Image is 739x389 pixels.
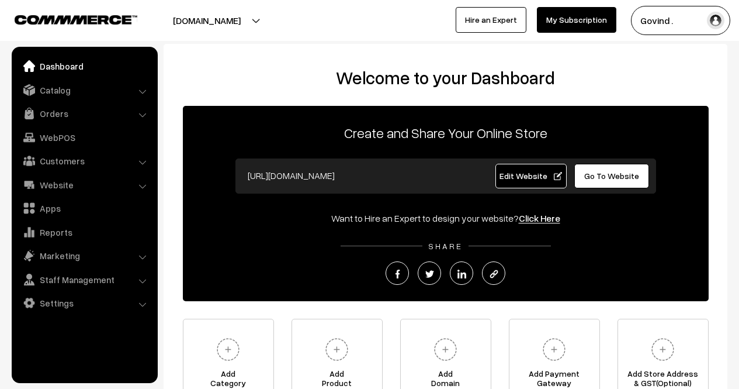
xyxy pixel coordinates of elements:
a: WebPOS [15,127,154,148]
a: Orders [15,103,154,124]
a: Reports [15,222,154,243]
img: COMMMERCE [15,15,137,24]
a: COMMMERCE [15,12,117,26]
button: [DOMAIN_NAME] [132,6,282,35]
img: user [707,12,724,29]
a: Go To Website [574,164,650,188]
span: SHARE [422,241,469,251]
button: Govind . [631,6,730,35]
img: plus.svg [429,333,462,366]
div: Want to Hire an Expert to design your website? [183,211,709,225]
h2: Welcome to your Dashboard [175,67,716,88]
a: Customers [15,150,154,171]
span: Edit Website [499,171,562,181]
span: Go To Website [584,171,639,181]
a: Edit Website [495,164,567,188]
img: plus.svg [647,333,679,366]
a: Apps [15,198,154,219]
a: Dashboard [15,56,154,77]
img: plus.svg [538,333,570,366]
a: Catalog [15,80,154,101]
a: Staff Management [15,269,154,290]
img: plus.svg [321,333,353,366]
a: My Subscription [537,7,616,33]
a: Click Here [519,212,560,224]
a: Hire an Expert [456,7,526,33]
a: Website [15,174,154,195]
p: Create and Share Your Online Store [183,122,709,143]
a: Settings [15,292,154,314]
a: Marketing [15,245,154,266]
img: plus.svg [212,333,244,366]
